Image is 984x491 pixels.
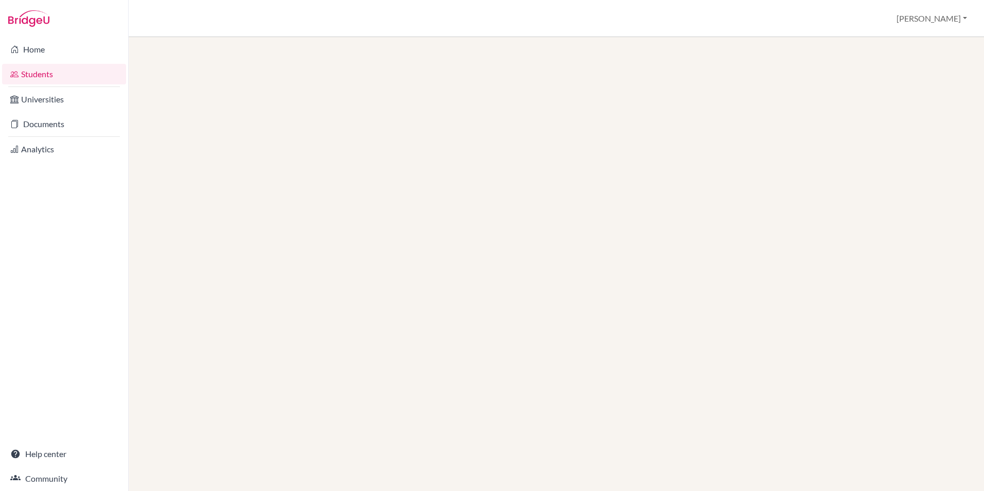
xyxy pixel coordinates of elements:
[2,468,126,489] a: Community
[2,39,126,60] a: Home
[892,9,972,28] button: [PERSON_NAME]
[2,114,126,134] a: Documents
[2,64,126,84] a: Students
[2,444,126,464] a: Help center
[2,89,126,110] a: Universities
[2,139,126,160] a: Analytics
[8,10,49,27] img: Bridge-U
